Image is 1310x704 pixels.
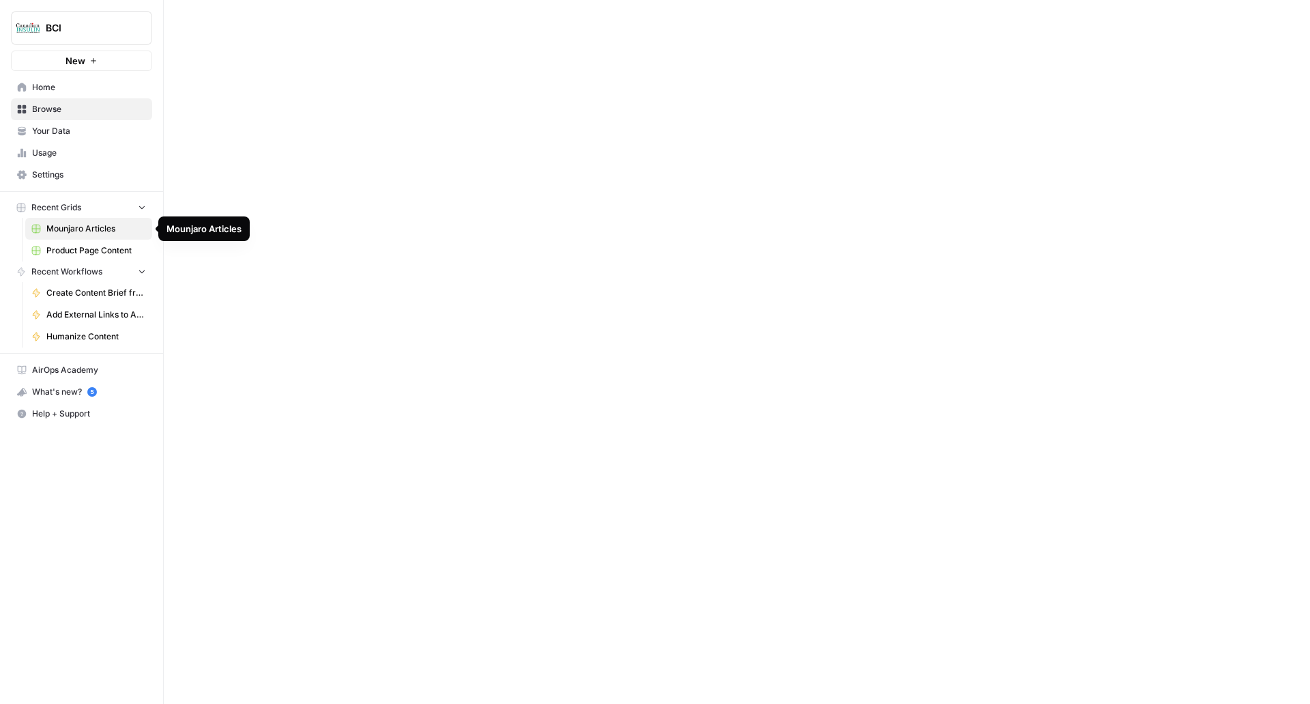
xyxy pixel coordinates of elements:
[11,120,152,142] a: Your Data
[32,147,146,159] span: Usage
[32,408,146,420] span: Help + Support
[32,81,146,94] span: Home
[46,287,146,299] span: Create Content Brief from Keyword - Mounjaro
[11,98,152,120] a: Browse
[11,403,152,425] button: Help + Support
[25,218,152,240] a: Mounjaro Articles
[87,387,97,397] a: 5
[32,364,146,376] span: AirOps Academy
[11,164,152,186] a: Settings
[11,142,152,164] a: Usage
[46,21,128,35] span: BCI
[25,304,152,326] a: Add External Links to Article
[16,16,40,40] img: BCI Logo
[31,266,102,278] span: Recent Workflows
[25,326,152,348] a: Humanize Content
[32,125,146,137] span: Your Data
[25,282,152,304] a: Create Content Brief from Keyword - Mounjaro
[11,381,152,403] button: What's new? 5
[46,330,146,343] span: Humanize Content
[46,244,146,257] span: Product Page Content
[11,197,152,218] button: Recent Grids
[12,382,151,402] div: What's new?
[32,103,146,115] span: Browse
[11,262,152,282] button: Recent Workflows
[32,169,146,181] span: Settings
[11,51,152,71] button: New
[25,240,152,262] a: Product Page Content
[11,11,152,45] button: Workspace: BCI
[11,76,152,98] a: Home
[31,201,81,214] span: Recent Grids
[90,389,93,395] text: 5
[46,309,146,321] span: Add External Links to Article
[65,54,85,68] span: New
[46,223,146,235] span: Mounjaro Articles
[11,359,152,381] a: AirOps Academy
